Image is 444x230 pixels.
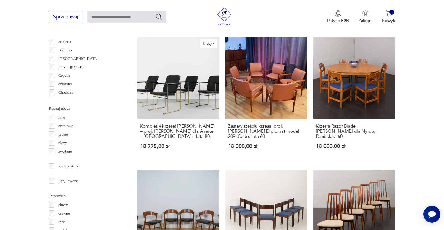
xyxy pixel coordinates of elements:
h3: Zestaw sześciu krzeseł proj. [PERSON_NAME] Diplomat model 209, Cado, lata 60. [228,124,304,139]
p: płozy [58,140,67,146]
p: Bauhaus [58,47,72,53]
p: Cepelia [58,72,70,79]
button: Patyna B2B [327,10,349,24]
p: ceramika [58,81,73,87]
a: Krzesła Razor Blade, Henning Kjaernulf dla Nyrup, Dania,lata 60.Krzesła Razor Blade, [PERSON_NAME... [313,37,395,161]
img: Patyna - sklep z meblami i dekoracjami vintage [215,7,233,25]
p: 18 775,00 zł [140,144,217,149]
p: Zaloguj [359,18,372,24]
p: Koszyk [382,18,395,24]
a: Zestaw sześciu krzeseł proj. Finn Juhl Diplomat model 209, Cado, lata 60.Zestaw sześciu krzeseł p... [225,37,307,161]
p: Ćmielów [58,98,73,104]
a: Sprzedawaj [49,15,82,19]
h3: Krzesła Razor Blade, [PERSON_NAME] dla Nyrup, Dania,lata 60. [316,124,392,139]
p: 18 000,00 zł [228,144,304,149]
button: Sprzedawaj [49,11,82,22]
button: Zaloguj [359,10,372,24]
p: art deco [58,38,71,45]
p: chrom [58,202,68,208]
a: KlasykKomplet 4 krzeseł Skaala – proj. Yrjö Kukkapuro dla Avarte – Finlandia – lata 80.Komplet 4 ... [137,37,219,161]
iframe: Smartsupp widget button [423,206,440,223]
img: Ikona medalu [335,10,341,17]
div: 1 [389,10,394,15]
p: drewno [58,210,70,217]
p: Rodzaj nóżek [49,105,123,112]
p: inne [58,219,65,225]
img: Ikonka użytkownika [362,10,368,16]
p: proste [58,131,68,138]
p: [GEOGRAPHIC_DATA] [58,55,98,62]
button: Szukaj [155,13,162,20]
a: Ikona medaluPatyna B2B [327,10,349,24]
p: [DATE][DATE] [58,64,84,70]
img: Ikona koszyka [386,10,392,16]
p: 18 000,00 zł [316,144,392,149]
p: Podłokietnik [58,163,78,170]
p: Patyna B2B [327,18,349,24]
p: inne [58,114,65,121]
p: Tworzywo [49,193,123,199]
h3: Komplet 4 krzeseł [PERSON_NAME] – proj. [PERSON_NAME] dla Avarte – [GEOGRAPHIC_DATA] – lata 80. [140,124,217,139]
p: Regulowane [58,178,78,184]
p: Chodzież [58,89,73,96]
p: zwężane [58,148,72,155]
button: 1Koszyk [382,10,395,24]
p: obrotowe [58,123,73,129]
